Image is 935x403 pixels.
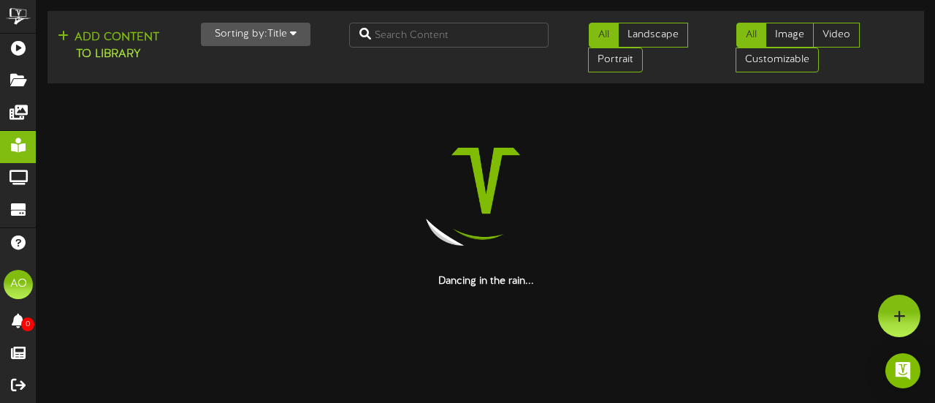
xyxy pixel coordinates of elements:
a: Image [766,23,814,48]
img: loading-spinner-2.png [392,87,579,274]
div: AO [4,270,33,299]
a: Video [813,23,860,48]
a: All [589,23,619,48]
a: All [736,23,766,48]
button: Sorting by:Title [201,23,310,46]
a: Landscape [618,23,688,48]
div: Open Intercom Messenger [885,353,920,388]
strong: Dancing in the rain... [438,276,534,287]
span: 0 [21,317,34,331]
input: Search Content [349,23,549,48]
button: Add Contentto Library [53,29,164,64]
a: Customizable [736,48,819,72]
a: Portrait [588,48,643,72]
